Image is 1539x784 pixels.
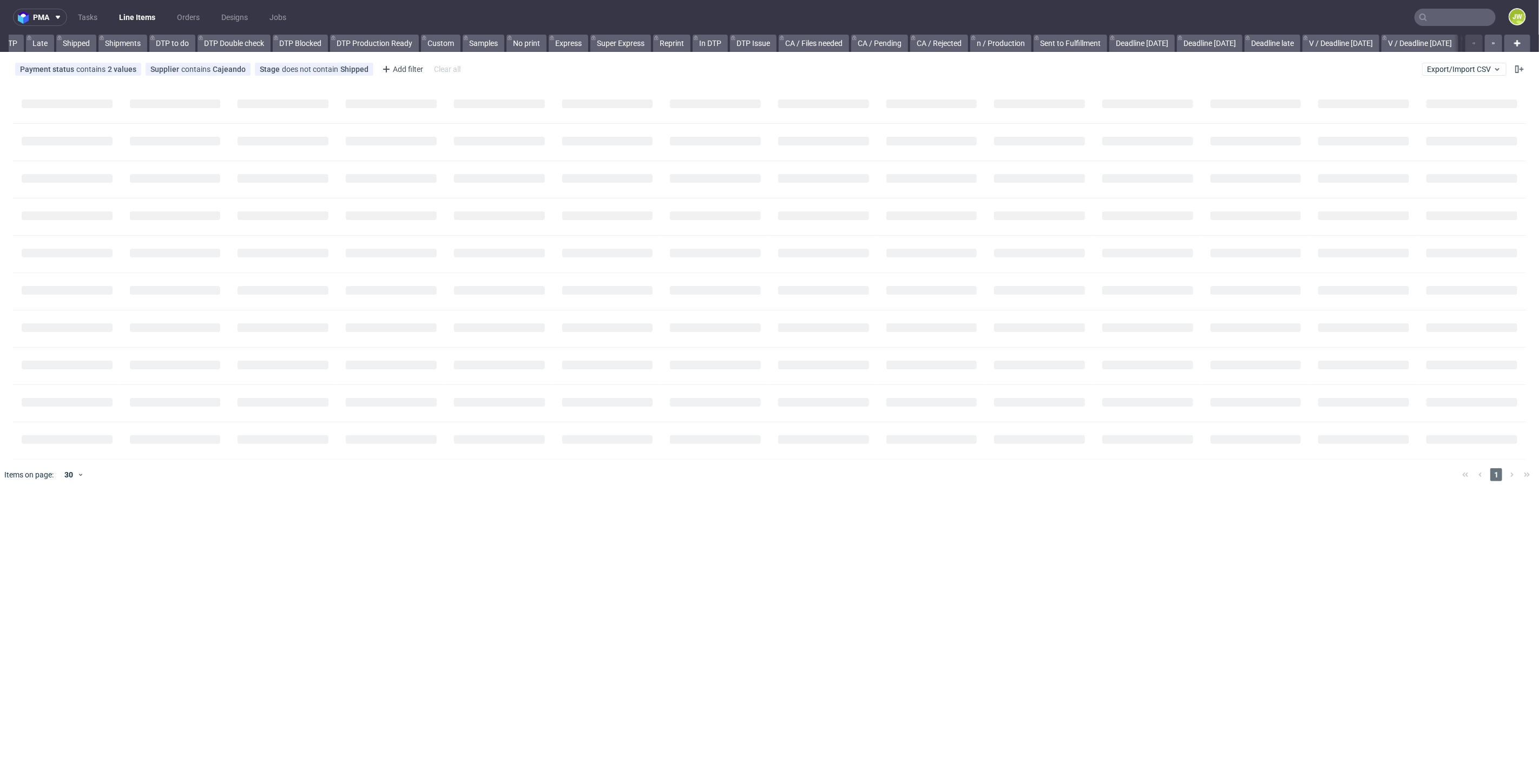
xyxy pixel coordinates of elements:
[1422,63,1507,76] button: Export/Import CSV
[421,35,461,52] a: Custom
[71,9,104,26] a: Tasks
[213,65,246,74] div: Cajeando
[273,35,328,52] a: DTP Blocked
[113,9,162,26] a: Line Items
[693,35,728,52] a: In DTP
[653,35,690,52] a: Reprint
[18,11,33,24] img: logo
[590,35,651,52] a: Super Express
[4,469,54,480] span: Items on page:
[463,35,504,52] a: Samples
[1382,35,1458,52] a: V / Deadline [DATE]
[1177,35,1242,52] a: Deadline [DATE]
[1245,35,1300,52] a: Deadline late
[330,35,419,52] a: DTP Production Ready
[260,65,282,74] span: Stage
[58,467,77,482] div: 30
[76,65,108,74] span: contains
[549,35,588,52] a: Express
[1034,35,1107,52] a: Sent to Fulfillment
[170,9,206,26] a: Orders
[215,9,254,26] a: Designs
[851,35,908,52] a: CA / Pending
[432,62,463,77] div: Clear all
[181,65,213,74] span: contains
[1109,35,1175,52] a: Deadline [DATE]
[26,35,54,52] a: Late
[1510,9,1525,24] figcaption: JW
[198,35,271,52] a: DTP Double check
[507,35,547,52] a: No print
[20,65,76,74] span: Payment status
[56,35,96,52] a: Shipped
[98,35,147,52] a: Shipments
[730,35,777,52] a: DTP Issue
[150,65,181,74] span: Supplier
[282,65,340,74] span: does not contain
[779,35,849,52] a: CA / Files needed
[13,9,67,26] button: pma
[263,9,293,26] a: Jobs
[149,35,195,52] a: DTP to do
[108,65,136,74] div: 2 values
[378,61,425,78] div: Add filter
[1427,65,1502,74] span: Export/Import CSV
[33,14,49,21] span: pma
[970,35,1031,52] a: n / Production
[910,35,968,52] a: CA / Rejected
[1303,35,1379,52] a: V / Deadline [DATE]
[340,65,369,74] div: Shipped
[1490,468,1502,481] span: 1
